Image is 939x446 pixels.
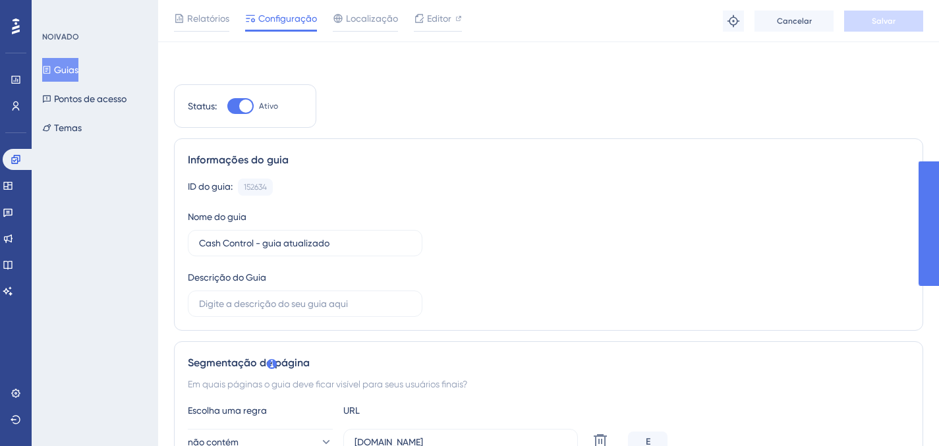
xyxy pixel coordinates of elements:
button: Salvar [844,11,923,32]
font: Segmentação de página [188,356,310,369]
font: Relatórios [187,13,229,24]
font: Escolha uma regra [188,405,267,416]
font: Localização [346,13,398,24]
font: Descrição do Guia [188,272,266,283]
font: Status: [188,101,217,111]
font: ID do guia: [188,181,233,192]
font: Configuração [258,13,317,24]
font: 152634 [244,182,267,192]
iframe: Iniciador do Assistente de IA do UserGuiding [884,394,923,433]
font: Temas [54,123,82,133]
button: Guias [42,58,78,82]
button: Cancelar [754,11,834,32]
input: Digite a descrição do seu guia aqui [199,296,411,311]
font: Editor [427,13,451,24]
font: Ativo [259,101,278,111]
font: Pontos de acesso [54,94,127,104]
font: Guias [54,65,78,75]
font: Nome do guia [188,211,246,222]
button: Temas [42,116,82,140]
font: Cancelar [777,16,812,26]
font: Salvar [872,16,896,26]
font: NOIVADO [42,32,79,42]
input: Digite o nome do seu guia aqui [199,236,411,250]
font: Informações do guia [188,153,289,166]
font: URL [343,405,360,416]
button: Pontos de acesso [42,87,127,111]
font: Em quais páginas o guia deve ficar visível para seus usuários finais? [188,379,467,389]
